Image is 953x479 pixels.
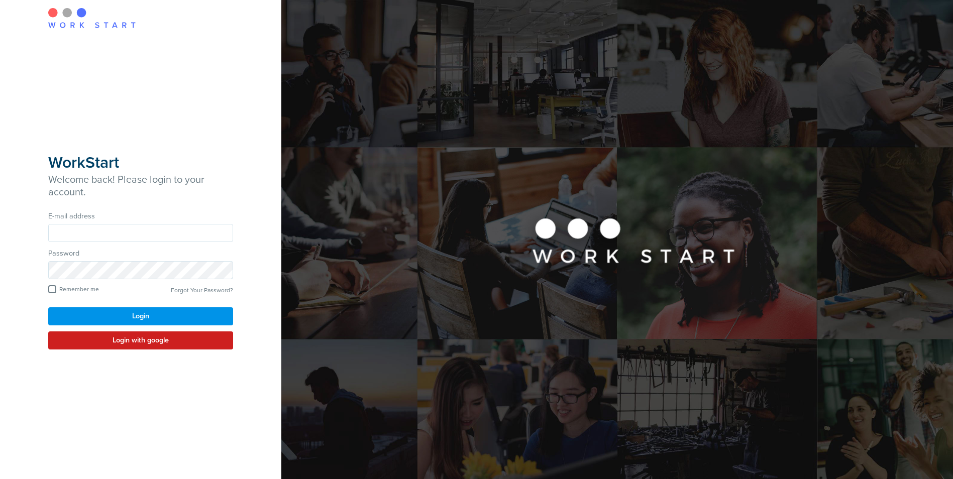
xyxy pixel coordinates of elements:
a: Forgot Your Password? [171,286,233,295]
h2: Welcome back! Please login to your account. [48,174,233,199]
h1: WorkStart [48,154,233,172]
button: Login [48,307,233,325]
button: Login with google [48,331,233,349]
img: Workstart Logo [48,8,136,28]
label: Password [48,248,233,259]
span: Remember me [59,286,99,293]
label: E-mail address [48,211,233,222]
